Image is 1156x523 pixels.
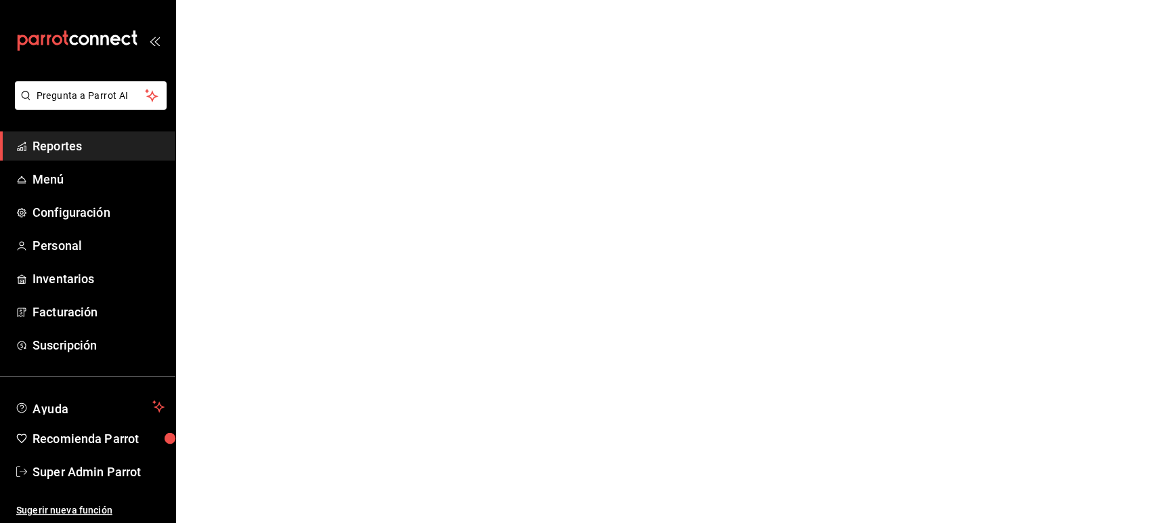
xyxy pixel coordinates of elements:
a: Pregunta a Parrot AI [9,98,167,112]
span: Super Admin Parrot [33,463,165,481]
span: Configuración [33,203,165,222]
span: Sugerir nueva función [16,503,165,518]
span: Ayuda [33,398,147,415]
span: Pregunta a Parrot AI [37,89,146,103]
button: open_drawer_menu [149,35,160,46]
span: Reportes [33,137,165,155]
span: Personal [33,236,165,255]
span: Menú [33,170,165,188]
span: Facturación [33,303,165,321]
span: Suscripción [33,336,165,354]
button: Pregunta a Parrot AI [15,81,167,110]
span: Inventarios [33,270,165,288]
span: Recomienda Parrot [33,430,165,448]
